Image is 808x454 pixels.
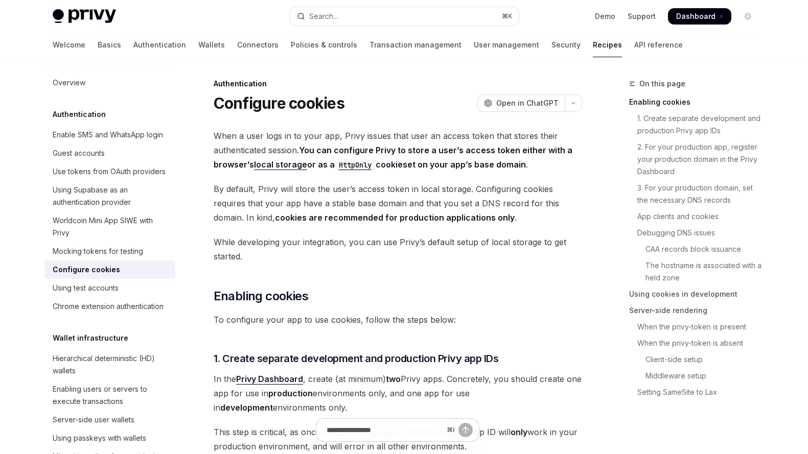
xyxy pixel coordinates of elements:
div: Mocking tokens for testing [53,245,143,257]
a: Use tokens from OAuth providers [44,162,175,181]
div: Using test accounts [53,282,119,294]
strong: You can configure Privy to store a user’s access token either with a browser’s or as a set on you... [214,145,572,170]
div: Using Supabase as an authentication provider [53,184,169,208]
a: Hierarchical deterministic (HD) wallets [44,349,175,380]
div: Server-side user wallets [53,414,134,426]
button: Open in ChatGPT [477,94,565,112]
a: Demo [595,11,615,21]
a: 2. For your production app, register your production domain in the Privy Dashboard [629,139,764,180]
a: Dashboard [668,8,731,25]
a: Chrome extension authentication [44,297,175,316]
span: In the , create (at minimum) Privy apps. Concretely, you should create one app for use in environ... [214,372,582,415]
div: Search... [309,10,338,22]
h5: Authentication [53,108,106,121]
code: HttpOnly [335,159,376,171]
a: HttpOnlycookie [335,159,403,170]
a: Debugging DNS issues [629,225,764,241]
a: Support [628,11,656,21]
a: Recipes [593,33,622,57]
a: Configure cookies [44,260,175,279]
span: Dashboard [676,11,715,21]
span: ⌘ K [502,12,513,20]
strong: Privy Dashboard [236,374,303,384]
span: To configure your app to use cookies, follow the steps below: [214,313,582,327]
a: Enable SMS and WhatsApp login [44,126,175,144]
span: On this page [639,78,685,90]
a: Server-side user wallets [44,411,175,429]
a: Using passkeys with wallets [44,429,175,447]
a: When the privy-token is present [629,319,764,335]
div: Enabling users or servers to execute transactions [53,383,169,408]
button: Open search [290,7,519,26]
a: Enabling cookies [629,94,764,110]
strong: two [386,374,401,384]
a: Setting SameSite to Lax [629,384,764,400]
a: Mocking tokens for testing [44,242,175,260]
a: Enabling users or servers to execute transactions [44,380,175,411]
a: Middleware setup [629,368,764,384]
img: light logo [53,9,116,23]
div: Worldcoin Mini App SIWE with Privy [53,214,169,239]
a: 3. For your production domain, set the necessary DNS records [629,180,764,208]
div: Use tokens from OAuth providers [53,165,166,178]
a: Transaction management [370,33,461,57]
span: Enabling cookies [214,288,308,304]
button: Send message [458,423,473,437]
h1: Configure cookies [214,94,344,112]
strong: production [268,388,313,398]
input: Ask a question... [327,419,443,441]
a: When the privy-token is absent [629,335,764,351]
a: CAA records block issuance [629,241,764,257]
a: local storage [254,159,307,170]
div: Enable SMS and WhatsApp login [53,129,163,141]
a: Connectors [237,33,279,57]
strong: development [220,402,273,413]
a: Server-side rendering [629,302,764,319]
div: Overview [53,77,85,89]
span: When a user logs in to your app, Privy issues that user an access token that stores their authent... [214,129,582,172]
a: Wallets [198,33,225,57]
a: Guest accounts [44,144,175,162]
div: Authentication [214,79,582,89]
a: Client-side setup [629,351,764,368]
div: Chrome extension authentication [53,300,164,313]
a: Security [551,33,581,57]
a: Overview [44,74,175,92]
div: Guest accounts [53,147,105,159]
a: Using cookies in development [629,286,764,302]
h5: Wallet infrastructure [53,332,128,344]
a: App clients and cookies [629,208,764,225]
a: Authentication [133,33,186,57]
a: Basics [98,33,121,57]
a: Using test accounts [44,279,175,297]
a: Welcome [53,33,85,57]
a: 1. Create separate development and production Privy app IDs [629,110,764,139]
a: User management [474,33,539,57]
span: Open in ChatGPT [496,98,559,108]
button: Toggle dark mode [740,8,756,25]
span: By default, Privy will store the user’s access token in local storage. Configuring cookies requir... [214,182,582,225]
div: Using passkeys with wallets [53,432,146,444]
span: 1. Create separate development and production Privy app IDs [214,351,499,366]
span: While developing your integration, you can use Privy’s default setup of local storage to get star... [214,235,582,264]
a: Policies & controls [291,33,357,57]
div: Hierarchical deterministic (HD) wallets [53,352,169,377]
a: API reference [634,33,683,57]
div: Configure cookies [53,264,120,276]
a: The hostname is associated with a held zone [629,257,764,286]
strong: cookies are recommended for production applications only [275,212,515,223]
a: Privy Dashboard [236,374,303,385]
a: Using Supabase as an authentication provider [44,181,175,211]
a: Worldcoin Mini App SIWE with Privy [44,211,175,242]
